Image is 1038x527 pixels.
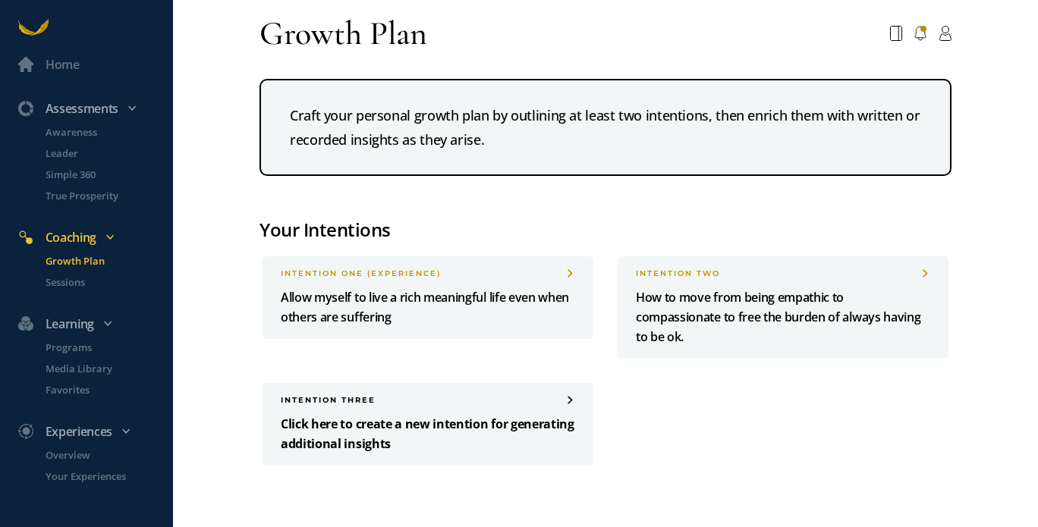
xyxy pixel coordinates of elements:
[46,469,170,484] p: Your Experiences
[46,188,170,203] p: True Prosperity
[27,340,173,355] a: Programs
[9,314,179,334] div: Learning
[9,422,179,441] div: Experiences
[618,256,948,359] a: INTENTION twoHow to move from being empathic to compassionate to free the burden of always having...
[9,227,179,247] div: Coaching
[46,55,80,74] div: Home
[46,447,170,463] p: Overview
[27,124,173,140] a: Awareness
[46,340,170,355] p: Programs
[27,382,173,397] a: Favorites
[46,124,170,140] p: Awareness
[46,382,170,397] p: Favorites
[27,188,173,203] a: True Prosperity
[27,469,173,484] a: Your Experiences
[281,395,575,405] div: INTENTION three
[27,167,173,182] a: Simple 360
[281,268,575,278] div: INTENTION one (Experience)
[46,146,170,161] p: Leader
[27,146,173,161] a: Leader
[27,447,173,463] a: Overview
[636,287,930,347] p: How to move from being empathic to compassionate to free the burden of always having to be ok.
[259,12,427,55] div: Growth Plan
[259,215,951,244] div: Your Intentions
[46,361,170,376] p: Media Library
[46,253,170,268] p: Growth Plan
[9,99,179,118] div: Assessments
[27,361,173,376] a: Media Library
[263,383,593,466] a: INTENTION threeClick here to create a new intention for generating additional insights
[281,414,575,453] p: Click here to create a new intention for generating additional insights
[281,287,575,327] p: Allow myself to live a rich meaningful life even when others are suffering
[46,274,170,290] p: Sessions
[27,274,173,290] a: Sessions
[263,256,593,339] a: INTENTION one (Experience)Allow myself to live a rich meaningful life even when others are suffering
[46,167,170,182] p: Simple 360
[27,253,173,268] a: Growth Plan
[636,268,930,278] div: INTENTION two
[259,79,951,176] div: Craft your personal growth plan by outlining at least two intentions, then enrich them with writt...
